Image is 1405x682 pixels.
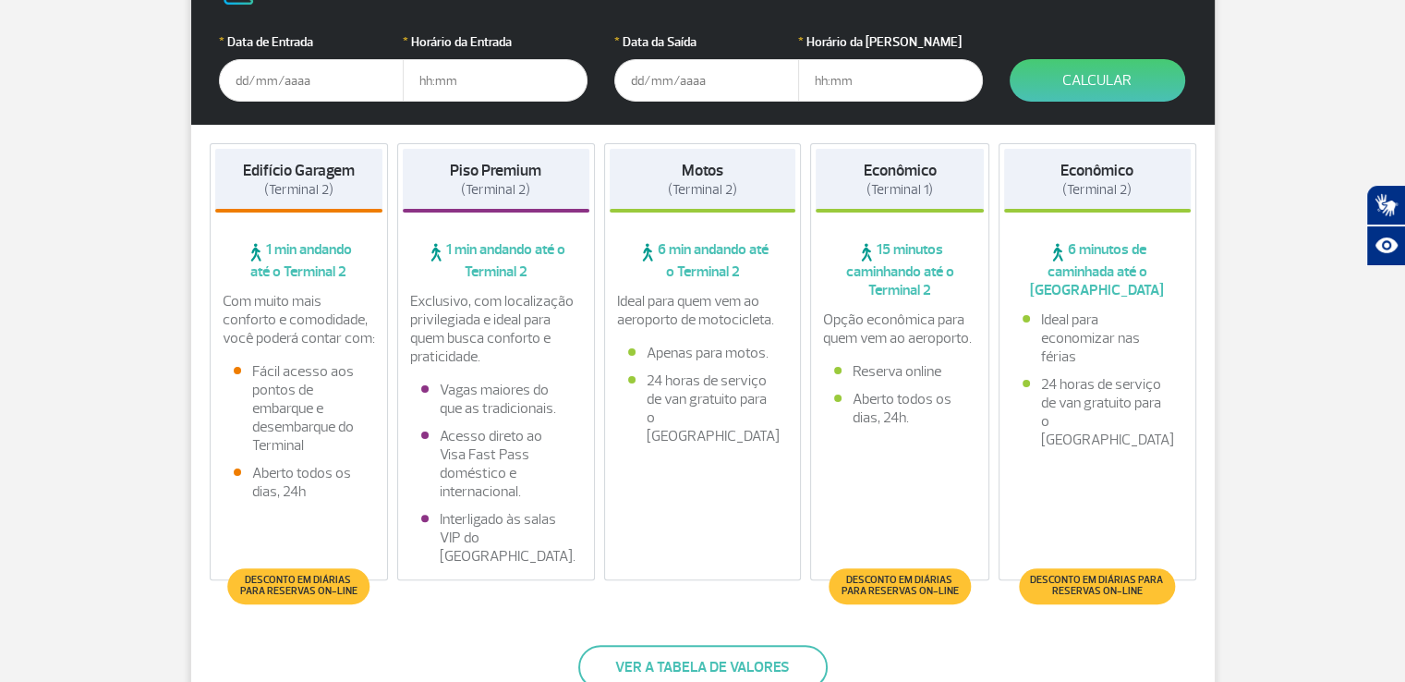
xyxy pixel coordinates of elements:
[234,362,365,455] li: Fácil acesso aos pontos de embarque e desembarque do Terminal
[614,32,799,52] label: Data da Saída
[421,427,571,501] li: Acesso direto ao Visa Fast Pass doméstico e internacional.
[834,390,965,427] li: Aberto todos os dias, 24h.
[1060,161,1133,180] strong: Econômico
[223,292,376,347] p: Com muito mais conforto e comodidade, você poderá contar com:
[421,510,571,566] li: Interligado às salas VIP do [GEOGRAPHIC_DATA].
[403,59,587,102] input: hh:mm
[1028,575,1166,597] span: Desconto em diárias para reservas on-line
[461,181,530,199] span: (Terminal 2)
[798,32,983,52] label: Horário da [PERSON_NAME]
[237,575,360,597] span: Desconto em diárias para reservas on-line
[219,59,404,102] input: dd/mm/aaaa
[243,161,355,180] strong: Edifício Garagem
[614,59,799,102] input: dd/mm/aaaa
[219,32,404,52] label: Data de Entrada
[838,575,961,597] span: Desconto em diárias para reservas on-line
[234,464,365,501] li: Aberto todos os dias, 24h
[798,59,983,102] input: hh:mm
[610,240,796,281] span: 6 min andando até o Terminal 2
[403,32,587,52] label: Horário da Entrada
[834,362,965,381] li: Reserva online
[215,240,383,281] span: 1 min andando até o Terminal 2
[1004,240,1191,299] span: 6 minutos de caminhada até o [GEOGRAPHIC_DATA]
[628,344,778,362] li: Apenas para motos.
[1366,185,1405,266] div: Plugin de acessibilidade da Hand Talk.
[403,240,589,281] span: 1 min andando até o Terminal 2
[617,292,789,329] p: Ideal para quem vem ao aeroporto de motocicleta.
[866,181,933,199] span: (Terminal 1)
[1366,225,1405,266] button: Abrir recursos assistivos.
[823,311,976,347] p: Opção econômica para quem vem ao aeroporto.
[816,240,984,299] span: 15 minutos caminhando até o Terminal 2
[264,181,333,199] span: (Terminal 2)
[1023,375,1172,449] li: 24 horas de serviço de van gratuito para o [GEOGRAPHIC_DATA]
[864,161,937,180] strong: Econômico
[1366,185,1405,225] button: Abrir tradutor de língua de sinais.
[1010,59,1185,102] button: Calcular
[1062,181,1132,199] span: (Terminal 2)
[1023,311,1172,366] li: Ideal para economizar nas férias
[682,161,723,180] strong: Motos
[421,381,571,418] li: Vagas maiores do que as tradicionais.
[628,371,778,445] li: 24 horas de serviço de van gratuito para o [GEOGRAPHIC_DATA]
[410,292,582,366] p: Exclusivo, com localização privilegiada e ideal para quem busca conforto e praticidade.
[668,181,737,199] span: (Terminal 2)
[450,161,541,180] strong: Piso Premium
